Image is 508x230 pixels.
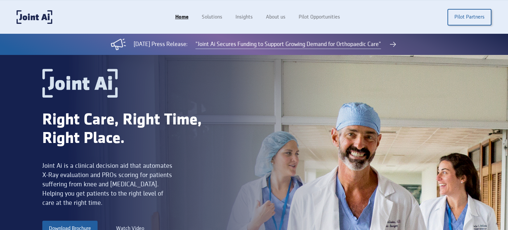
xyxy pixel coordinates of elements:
a: About us [259,11,292,23]
div: [DATE] Press Release: [134,40,188,49]
div: Joint Ai is a clinical decision aid that automates X-Ray evaluation and PROs scoring for patients... [42,161,174,207]
div: Right Care, Right Time, Right Place. [42,111,231,148]
a: Solutions [195,11,229,23]
a: Pilot Partners [447,9,491,25]
a: Home [169,11,195,23]
a: "Joint Ai Secures Funding to Support Growing Demand for Orthopaedic Care" [195,40,381,49]
a: Insights [229,11,259,23]
a: Pilot Opportunities [292,11,347,23]
a: home [17,10,52,24]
